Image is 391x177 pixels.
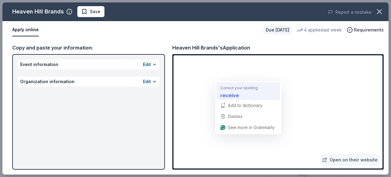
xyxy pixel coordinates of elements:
a: Open on their website [320,154,380,166]
button: Apply online [12,24,39,36]
button: Requirements [347,26,384,34]
div: 4 applies last week [297,26,342,34]
button: Save [77,6,104,17]
span: Requirements [354,26,384,34]
div: Heaven Hill Brands [12,7,64,17]
div: Heaven Hill Brands's Application [172,44,250,52]
span: Save [90,8,100,15]
div: Copy and paste your information: [12,44,165,52]
button: Edit [143,61,151,68]
button: Report a mistake [328,9,371,16]
button: Edit [143,78,151,85]
iframe: To enrich screen reader interactions, please activate Accessibility in Grammarly extension settings [174,55,382,168]
div: Event information [18,60,159,69]
div: Organization information [18,77,159,87]
div: Due [DATE] [263,26,292,34]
